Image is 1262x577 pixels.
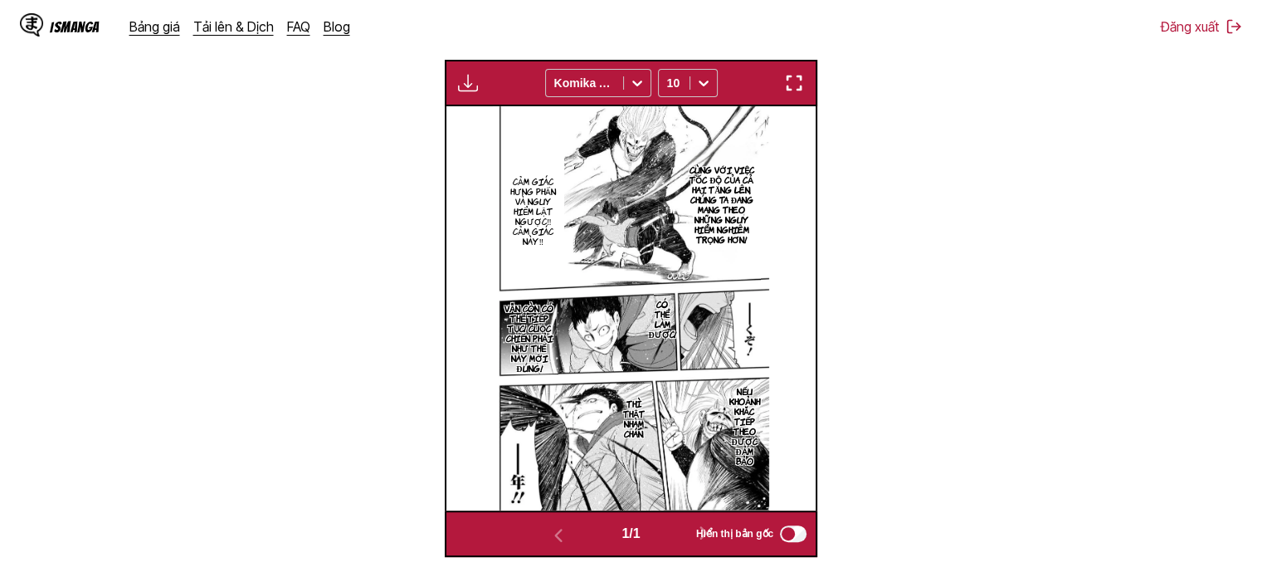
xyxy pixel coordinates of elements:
[287,18,310,35] a: FAQ
[682,161,761,247] p: Cùng với việc tốc độ của cả hai tăng lên, chúng ta đang mang theo những nguy hiểm nghiêm trọng hơn!
[505,173,561,249] p: Cảm giác hưng phấn và nguy hiểm lật ngược‼ Cảm giác này‼
[1225,18,1242,35] img: Sign out
[50,19,100,35] div: IsManga
[493,106,770,511] img: Manga Panel
[324,18,350,35] a: Blog
[621,526,640,541] span: 1 / 1
[20,13,129,40] a: IsManga LogoIsManga
[500,300,558,376] p: Vẫn còn có thể tiếp tục! Cuộc chiến phải như thế này mới đúng!
[726,383,763,469] p: Nếu khoảnh khắc tiếp theo được đảm bảo
[784,73,804,93] img: Enter fullscreen
[193,18,274,35] a: Tải lên & Dịch
[1161,18,1242,35] button: Đăng xuất
[645,296,679,342] p: Có thể làm được!
[129,18,180,35] a: Bảng giá
[696,528,773,540] span: Hiển thị bản gốc
[616,395,652,442] p: thì thật nhàm chán.
[548,526,568,545] img: Previous page
[458,73,478,93] img: Download translated images
[780,526,806,542] input: Hiển thị bản gốc
[20,13,43,37] img: IsManga Logo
